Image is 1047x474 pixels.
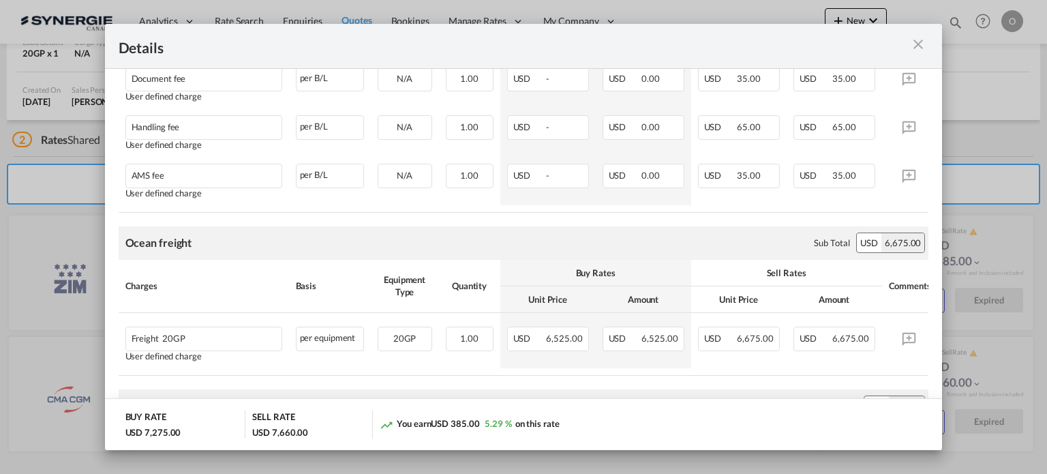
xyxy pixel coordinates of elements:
[832,121,856,132] span: 65.00
[252,426,308,439] div: USD 7,660.00
[431,418,479,429] span: USD 385.00
[857,233,881,252] div: USD
[119,38,848,55] div: Details
[881,233,924,252] div: 6,675.00
[641,73,660,84] span: 0.00
[814,237,849,249] div: Sub Total
[380,417,559,432] div: You earn on this rate
[460,73,479,84] span: 1.00
[889,396,924,415] div: 850.00
[864,396,889,415] div: USD
[800,170,831,181] span: USD
[546,121,549,132] span: -
[296,280,364,292] div: Basis
[159,334,185,344] span: 20GP
[125,411,166,426] div: BUY RATE
[641,333,678,344] span: 6,525.00
[737,121,761,132] span: 65.00
[105,24,943,451] md-dialog: Port of Loading ...
[393,333,416,344] span: 20GP
[691,286,787,313] th: Unit Price
[609,170,640,181] span: USD
[460,170,479,181] span: 1.00
[125,426,181,439] div: USD 7,275.00
[737,333,773,344] span: 6,675.00
[397,121,412,132] span: N/A
[832,170,856,181] span: 35.00
[641,170,660,181] span: 0.00
[596,286,691,313] th: Amount
[641,121,660,132] span: 0.00
[513,170,545,181] span: USD
[446,280,494,292] div: Quantity
[378,273,432,298] div: Equipment Type
[500,286,596,313] th: Unit Price
[125,91,282,102] div: User defined charge
[910,36,926,53] md-icon: icon-close m-3 fg-AAA8AD cursor
[125,351,282,361] div: User defined charge
[737,73,761,84] span: 35.00
[132,327,240,344] div: Freight
[609,73,640,84] span: USD
[513,333,545,344] span: USD
[546,73,549,84] span: -
[296,67,364,91] div: per B/L
[832,333,868,344] span: 6,675.00
[296,327,364,351] div: per equipment
[513,121,545,132] span: USD
[704,170,735,181] span: USD
[546,170,549,181] span: -
[132,68,240,84] div: Document fee
[252,411,294,426] div: SELL RATE
[787,286,882,313] th: Amount
[460,121,479,132] span: 1.00
[513,73,545,84] span: USD
[125,235,192,250] div: Ocean freight
[704,73,735,84] span: USD
[704,121,735,132] span: USD
[800,333,831,344] span: USD
[132,116,240,132] div: Handling fee
[296,164,364,188] div: per B/L
[380,418,393,432] md-icon: icon-trending-up
[125,280,282,292] div: Charges
[507,267,684,279] div: Buy Rates
[485,418,511,429] span: 5.29 %
[832,73,856,84] span: 35.00
[737,170,761,181] span: 35.00
[882,260,937,313] th: Comments
[704,333,735,344] span: USD
[132,164,240,181] div: AMS fee
[698,267,875,279] div: Sell Rates
[397,73,412,84] span: N/A
[800,73,831,84] span: USD
[397,170,412,181] span: N/A
[546,333,582,344] span: 6,525.00
[125,140,282,150] div: User defined charge
[125,188,282,198] div: User defined charge
[800,121,831,132] span: USD
[609,333,640,344] span: USD
[296,115,364,140] div: per B/L
[609,121,640,132] span: USD
[460,333,479,344] span: 1.00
